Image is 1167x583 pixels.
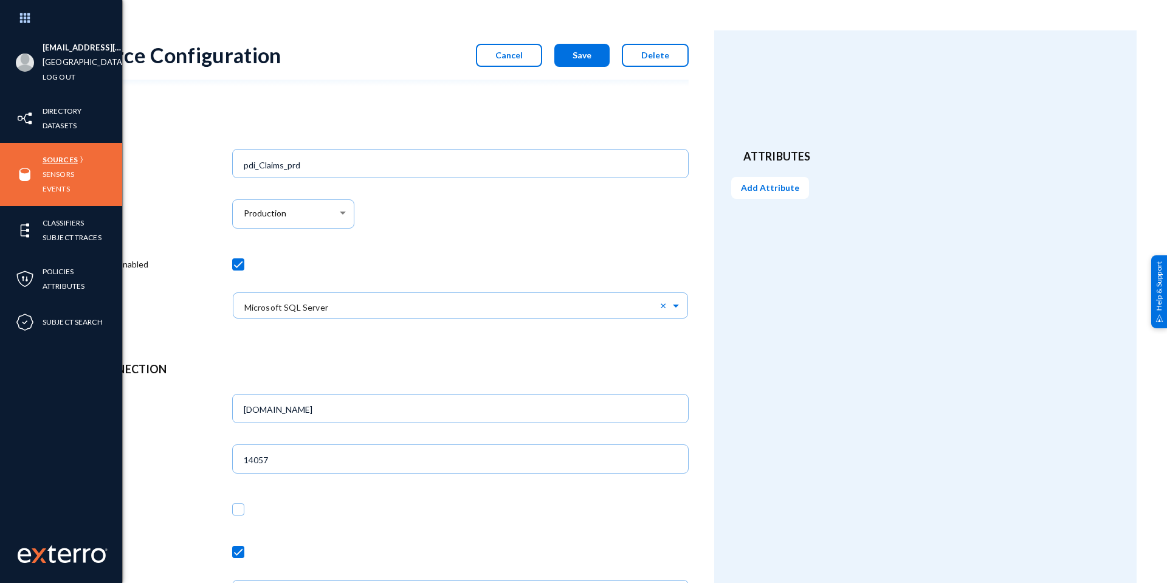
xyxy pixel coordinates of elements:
header: Attributes [743,148,1107,165]
span: Production [244,209,286,219]
a: Subject Search [43,315,103,329]
button: Delete [622,44,689,67]
div: Help & Support [1151,255,1167,328]
input: 1433 [244,455,683,466]
a: Sources [43,153,78,167]
a: Datasets [43,119,77,133]
span: Cancel [495,50,523,60]
button: Save [554,44,610,67]
img: exterro-logo.svg [32,548,46,563]
header: Info [92,116,676,133]
img: blank-profile-picture.png [16,53,34,72]
header: Connection [92,361,676,378]
img: icon-policies.svg [16,270,34,288]
img: help_support.svg [1155,314,1163,322]
a: Directory [43,104,81,118]
a: Events [43,182,70,196]
a: Sensors [43,167,74,181]
button: Add Attribute [731,177,809,199]
img: icon-elements.svg [16,221,34,240]
span: Clear all [660,300,670,311]
img: icon-sources.svg [16,165,34,184]
a: Attributes [43,279,84,293]
li: [EMAIL_ADDRESS][DOMAIN_NAME] [43,41,122,55]
img: icon-compliance.svg [16,313,34,331]
img: icon-inventory.svg [16,109,34,128]
span: Save [573,50,591,60]
span: Delete [641,50,669,60]
a: Policies [43,264,74,278]
img: app launcher [7,5,43,31]
div: Source Configuration [80,43,281,67]
a: [GEOGRAPHIC_DATA] [43,55,125,69]
img: exterro-work-mark.svg [18,545,108,563]
a: Subject Traces [43,230,102,244]
a: Classifiers [43,216,84,230]
button: Cancel [476,44,542,67]
span: Add Attribute [741,182,799,193]
a: Log out [43,70,75,84]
